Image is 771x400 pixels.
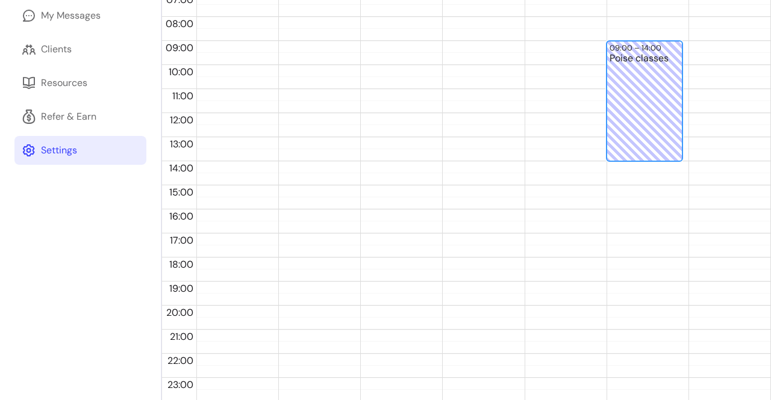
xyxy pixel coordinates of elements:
[41,42,72,57] div: Clients
[610,54,679,160] div: Poise classes
[166,282,196,295] span: 19:00
[14,69,146,97] a: Resources
[14,1,146,30] a: My Messages
[163,306,196,319] span: 20:00
[167,138,196,150] span: 13:00
[41,8,101,23] div: My Messages
[164,378,196,391] span: 23:00
[610,42,664,54] div: 09:00 – 14:00
[607,41,682,161] div: 09:00 – 14:00Poise classes
[166,186,196,198] span: 15:00
[169,90,196,102] span: 11:00
[167,330,196,343] span: 21:00
[41,76,87,90] div: Resources
[14,136,146,165] a: Settings
[41,143,77,158] div: Settings
[163,42,196,54] span: 09:00
[166,210,196,223] span: 16:00
[164,354,196,367] span: 22:00
[167,114,196,126] span: 12:00
[166,258,196,271] span: 18:00
[14,102,146,131] a: Refer & Earn
[14,35,146,64] a: Clients
[167,234,196,247] span: 17:00
[163,17,196,30] span: 08:00
[41,109,96,124] div: Refer & Earn
[166,162,196,174] span: 14:00
[166,66,196,78] span: 10:00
